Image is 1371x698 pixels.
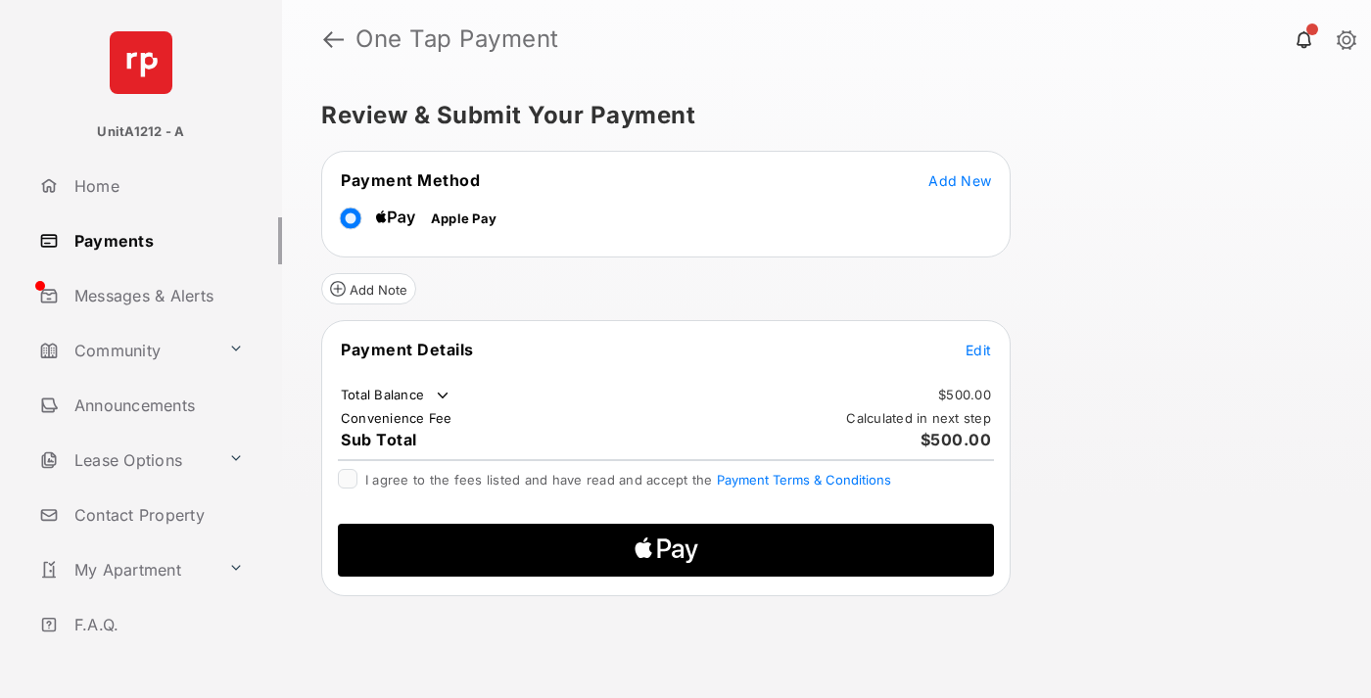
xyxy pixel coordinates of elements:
[966,342,991,358] span: Edit
[717,472,891,488] button: I agree to the fees listed and have read and accept the
[31,382,282,429] a: Announcements
[31,163,282,209] a: Home
[340,409,453,427] td: Convenience Fee
[31,491,282,538] a: Contact Property
[966,340,991,359] button: Edit
[31,437,220,484] a: Lease Options
[937,386,992,403] td: $500.00
[341,430,417,449] span: Sub Total
[31,327,220,374] a: Community
[365,472,891,488] span: I agree to the fees listed and have read and accept the
[431,210,496,226] span: Apple Pay
[355,27,559,51] strong: One Tap Payment
[928,170,991,190] button: Add New
[31,601,282,648] a: F.A.Q.
[31,272,282,319] a: Messages & Alerts
[321,104,1316,127] h5: Review & Submit Your Payment
[31,546,220,593] a: My Apartment
[921,430,992,449] span: $500.00
[31,217,282,264] a: Payments
[97,122,184,142] p: UnitA1212 - A
[928,172,991,189] span: Add New
[110,31,172,94] img: svg+xml;base64,PHN2ZyB4bWxucz0iaHR0cDovL3d3dy53My5vcmcvMjAwMC9zdmciIHdpZHRoPSI2NCIgaGVpZ2h0PSI2NC...
[341,170,480,190] span: Payment Method
[321,273,416,304] button: Add Note
[341,340,474,359] span: Payment Details
[845,409,992,427] td: Calculated in next step
[340,386,452,405] td: Total Balance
